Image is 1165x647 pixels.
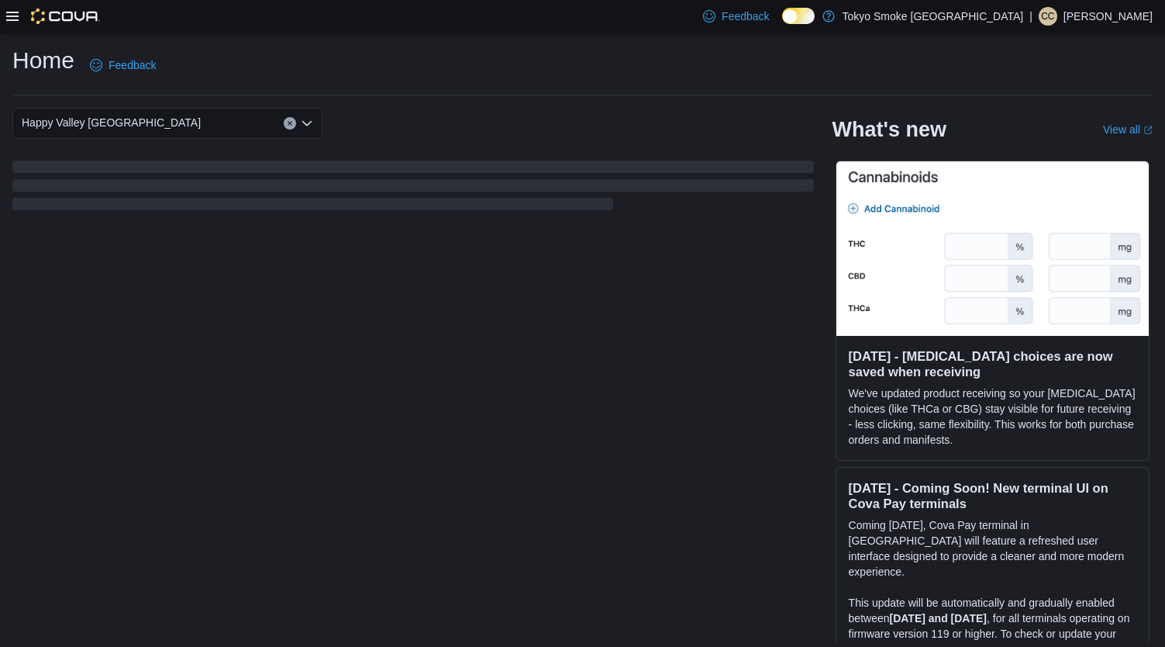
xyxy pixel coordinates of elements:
[109,57,156,73] span: Feedback
[1063,7,1153,26] p: [PERSON_NAME]
[1039,7,1057,26] div: Cody Cabot-Letto
[697,1,775,32] a: Feedback
[849,386,1136,448] p: We've updated product receiving so your [MEDICAL_DATA] choices (like THCa or CBG) stay visible fo...
[722,9,769,24] span: Feedback
[301,117,313,130] button: Open list of options
[782,8,815,24] input: Dark Mode
[22,113,201,132] span: Happy Valley [GEOGRAPHIC_DATA]
[31,9,100,24] img: Cova
[1029,7,1032,26] p: |
[843,7,1024,26] p: Tokyo Smoke [GEOGRAPHIC_DATA]
[12,164,814,213] span: Loading
[849,480,1136,511] h3: [DATE] - Coming Soon! New terminal UI on Cova Pay terminals
[1103,123,1153,136] a: View allExternal link
[832,117,946,142] h2: What's new
[1041,7,1054,26] span: CC
[890,612,987,625] strong: [DATE] and [DATE]
[1143,126,1153,135] svg: External link
[849,517,1136,580] p: Coming [DATE], Cova Pay terminal in [GEOGRAPHIC_DATA] will feature a refreshed user interface des...
[84,50,162,81] a: Feedback
[782,24,783,25] span: Dark Mode
[12,45,74,76] h1: Home
[849,348,1136,379] h3: [DATE] - [MEDICAL_DATA] choices are now saved when receiving
[284,117,296,130] button: Clear input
